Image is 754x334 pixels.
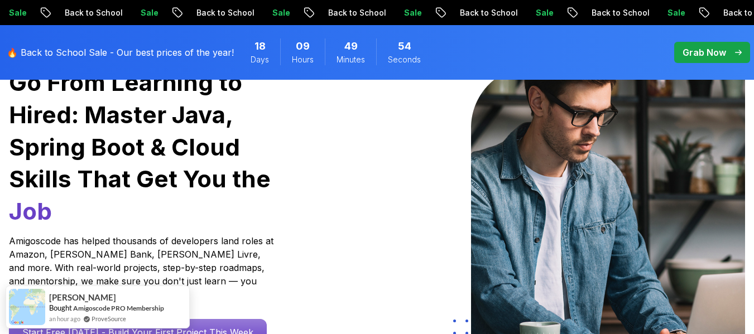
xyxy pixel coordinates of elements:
[73,304,164,312] a: Amigoscode PRO Membership
[388,54,421,65] span: Seconds
[49,293,116,302] span: [PERSON_NAME]
[521,7,556,18] p: Sale
[254,38,266,54] span: 18 Days
[126,7,161,18] p: Sale
[49,303,72,312] span: Bought
[389,7,425,18] p: Sale
[577,7,652,18] p: Back to School
[251,54,269,65] span: Days
[683,46,726,59] p: Grab Now
[652,7,688,18] p: Sale
[9,234,277,301] p: Amigoscode has helped thousands of developers land roles at Amazon, [PERSON_NAME] Bank, [PERSON_N...
[92,315,126,322] a: ProveSource
[49,314,80,323] span: an hour ago
[344,38,358,54] span: 49 Minutes
[313,7,389,18] p: Back to School
[398,38,411,54] span: 54 Seconds
[296,38,310,54] span: 9 Hours
[337,54,365,65] span: Minutes
[445,7,521,18] p: Back to School
[9,289,45,325] img: provesource social proof notification image
[7,46,234,59] p: 🔥 Back to School Sale - Our best prices of the year!
[181,7,257,18] p: Back to School
[50,7,126,18] p: Back to School
[257,7,293,18] p: Sale
[292,54,314,65] span: Hours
